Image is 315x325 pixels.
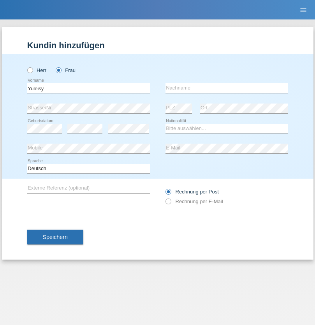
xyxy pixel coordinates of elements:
button: Speichern [27,230,83,244]
label: Herr [27,67,47,73]
input: Herr [27,67,32,72]
input: Rechnung per E-Mail [165,199,171,208]
input: Frau [56,67,61,72]
input: Rechnung per Post [165,189,171,199]
i: menu [299,6,307,14]
h1: Kundin hinzufügen [27,40,288,50]
label: Rechnung per Post [165,189,219,195]
a: menu [296,7,311,12]
label: Rechnung per E-Mail [165,199,223,204]
label: Frau [56,67,76,73]
span: Speichern [43,234,68,240]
